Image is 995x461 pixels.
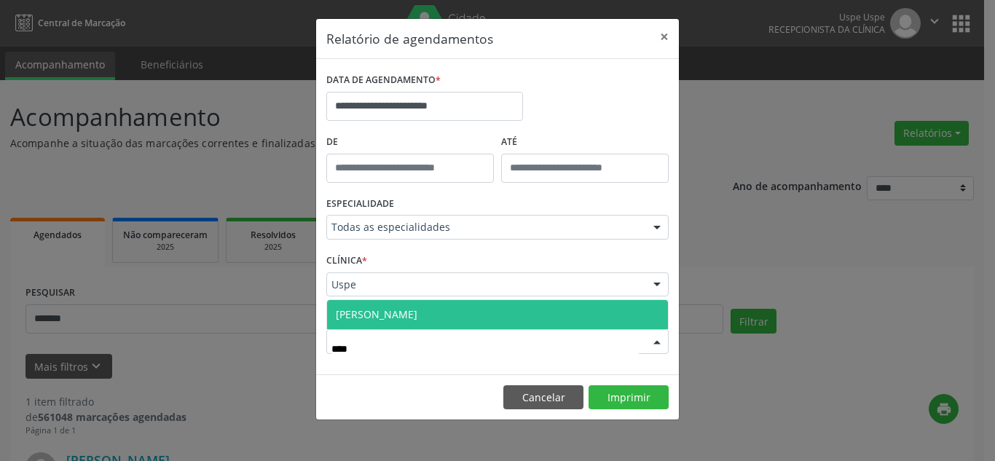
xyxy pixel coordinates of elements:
[650,19,679,55] button: Close
[501,131,669,154] label: ATÉ
[326,131,494,154] label: De
[326,29,493,48] h5: Relatório de agendamentos
[326,250,367,272] label: CLÍNICA
[326,69,441,92] label: DATA DE AGENDAMENTO
[503,385,583,410] button: Cancelar
[331,220,639,235] span: Todas as especialidades
[331,277,639,292] span: Uspe
[336,307,417,321] span: [PERSON_NAME]
[589,385,669,410] button: Imprimir
[326,193,394,216] label: ESPECIALIDADE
